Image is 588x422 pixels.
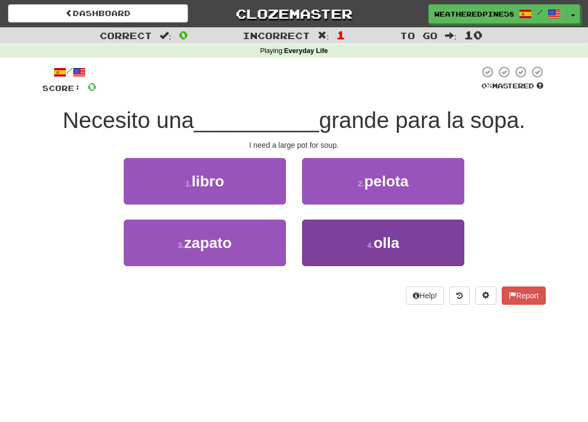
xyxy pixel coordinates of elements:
span: Correct [100,30,152,41]
span: 1 [336,28,345,41]
span: Score: [42,84,81,93]
span: / [537,9,542,16]
span: 0 [87,80,96,93]
small: 1 . [185,179,192,188]
small: 4 . [367,241,374,250]
a: Dashboard [8,4,188,22]
span: 10 [464,28,483,41]
span: WeatheredPine5892 [434,9,514,19]
div: Mastered [479,81,546,91]
span: : [445,31,457,40]
span: libro [192,173,224,190]
button: Help! [406,287,444,305]
span: olla [373,235,399,251]
button: Round history (alt+y) [449,287,470,305]
a: Clozemaster [204,4,384,23]
button: Report [502,287,546,305]
span: 0 [179,28,188,41]
button: 1.libro [124,158,286,205]
strong: Everyday Life [284,47,328,55]
span: Incorrect [243,30,310,41]
button: 3.zapato [124,220,286,266]
button: 4.olla [302,220,464,266]
span: 0 % [481,81,492,90]
span: Necesito una [63,108,194,133]
span: __________ [194,108,319,133]
a: WeatheredPine5892 / [428,4,567,24]
button: 2.pelota [302,158,464,205]
div: / [42,65,96,79]
span: pelota [364,173,408,190]
small: 3 . [178,241,184,250]
small: 2 . [358,179,365,188]
span: grande para la sopa. [319,108,525,133]
div: I need a large pot for soup. [42,140,546,150]
span: zapato [184,235,232,251]
span: : [160,31,171,40]
span: : [318,31,329,40]
span: To go [400,30,438,41]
